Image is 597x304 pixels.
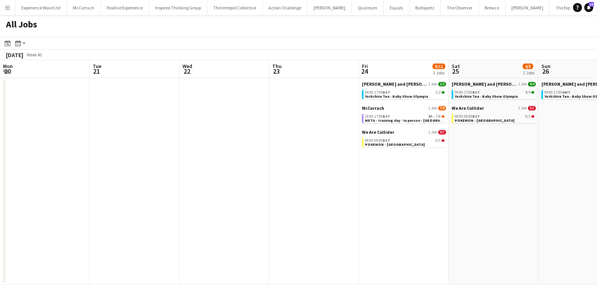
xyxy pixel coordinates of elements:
span: 4/4 [528,82,536,86]
span: 9/11 [433,64,445,69]
button: [PERSON_NAME] [505,0,550,15]
span: 2/2 [436,91,441,94]
span: 09:00-17:00 [365,91,390,94]
span: 2/2 [442,91,445,94]
a: We Are Collider1 Job0/1 [452,105,536,111]
span: Wed [182,63,192,70]
button: [PERSON_NAME] [308,0,352,15]
button: The Intrepid Collective [207,0,262,15]
span: Sun [541,63,550,70]
div: 3 Jobs [433,70,445,76]
span: BST [472,90,480,95]
span: 0/1 [528,106,536,110]
span: 0/1 [436,139,441,142]
span: Thu [272,63,282,70]
span: Week 43 [25,52,44,57]
a: 08:00-09:00BST0/1POKEMON - [GEOGRAPHIC_DATA] [365,138,445,147]
span: 24 [361,67,368,76]
span: META - training day - In person - BIRMINGHAM [365,118,461,123]
span: 4/4 [531,91,534,94]
a: [PERSON_NAME] and [PERSON_NAME]1 Job4/4 [452,81,536,87]
button: Positive Experience [101,0,149,15]
div: • [365,115,445,118]
a: 08:00-09:00BST0/1POKEMON - [GEOGRAPHIC_DATA] [455,114,534,123]
a: 10:00-17:00BST8A•7/8META - training day - In person - [GEOGRAPHIC_DATA] [365,114,445,123]
a: 09:00-17:00BST2/2Yorkshire Tea - Baby Show Olympia [365,90,445,98]
span: 25 [451,67,460,76]
span: 09:00-17:00 [544,91,570,94]
span: 7/8 [438,106,446,110]
button: Inspired Thinking Group [149,0,207,15]
span: Yorkshire Tea - Baby Show Olympia [365,94,428,99]
span: Yorkshire Tea - Baby Show Olympia [455,94,518,99]
span: 4/4 [525,91,531,94]
span: 7/8 [442,115,445,118]
span: 21 [92,67,101,76]
span: Bettys and Taylors [452,81,517,87]
button: The Observer [441,0,479,15]
span: 26 [540,67,550,76]
span: 1 Job [428,82,437,86]
span: 10:00-17:00 [365,115,390,118]
span: 08:00-09:00 [365,139,390,142]
span: McCurrach [362,105,384,111]
a: 09:00-17:00BST4/4Yorkshire Tea - Baby Show Olympia [455,90,534,98]
div: [PERSON_NAME] and [PERSON_NAME]1 Job4/409:00-17:00BST4/4Yorkshire Tea - Baby Show Olympia [452,81,536,105]
span: 08:00-09:00 [455,115,480,118]
span: GMT [562,90,570,95]
a: We Are Collider1 Job0/1 [362,129,446,135]
div: [PERSON_NAME] and [PERSON_NAME]1 Job2/209:00-17:00BST2/2Yorkshire Tea - Baby Show Olympia [362,81,446,105]
span: 0/1 [531,115,534,118]
button: Quantum [352,0,384,15]
span: 23 [271,67,282,76]
span: Mon [3,63,13,70]
span: BST [383,90,390,95]
span: 1 Job [428,106,437,110]
span: We Are Collider [452,105,484,111]
span: POKEMON - TURIN [365,142,425,147]
span: BST [383,138,390,143]
a: 35 [584,3,593,12]
span: 0/1 [438,130,446,135]
span: Tue [93,63,101,70]
span: 1 Job [428,130,437,135]
span: 7/8 [436,115,441,118]
span: 0/1 [442,139,445,142]
span: 22 [181,67,192,76]
span: 0/1 [525,115,531,118]
a: [PERSON_NAME] and [PERSON_NAME]1 Job2/2 [362,81,446,87]
span: 8A [428,115,433,118]
span: 1 Job [518,106,526,110]
span: 4/5 [523,64,533,69]
span: 09:00-17:00 [455,91,480,94]
span: 35 [589,2,594,7]
div: We Are Collider1 Job0/108:00-09:00BST0/1POKEMON - [GEOGRAPHIC_DATA] [362,129,446,149]
div: McCurrach1 Job7/810:00-17:00BST8A•7/8META - training day - In person - [GEOGRAPHIC_DATA] [362,105,446,129]
span: BST [472,114,480,119]
a: McCurrach1 Job7/8 [362,105,446,111]
span: Bettys and Taylors [362,81,427,87]
span: Fri [362,63,368,70]
button: Brewco [479,0,505,15]
span: We Are Collider [362,129,394,135]
button: Ballsportz [409,0,441,15]
span: 1 Job [518,82,526,86]
button: Experience Wave Ltd [15,0,67,15]
span: Sat [452,63,460,70]
div: 2 Jobs [523,70,535,76]
span: BST [383,114,390,119]
div: We Are Collider1 Job0/108:00-09:00BST0/1POKEMON - [GEOGRAPHIC_DATA] [452,105,536,125]
button: Action Challenge [262,0,308,15]
button: Equals [384,0,409,15]
span: POKEMON - TURIN [455,118,514,123]
span: 20 [2,67,13,76]
button: McCurrach [67,0,101,15]
div: [DATE] [6,51,23,59]
span: 2/2 [438,82,446,86]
